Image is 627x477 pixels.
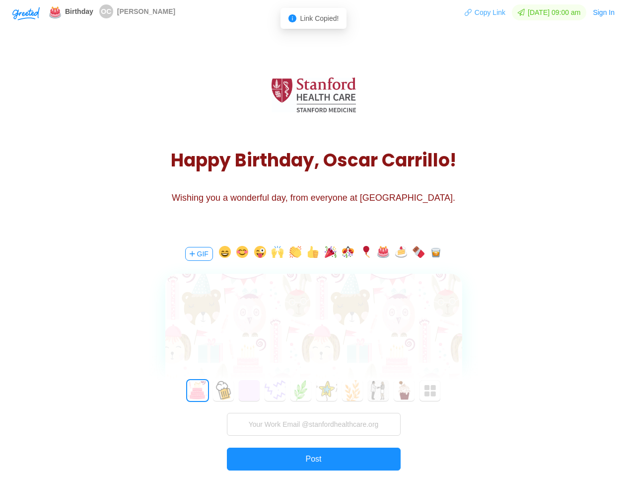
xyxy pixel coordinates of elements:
[219,246,231,262] button: emoji
[368,380,389,401] button: 7
[377,246,389,262] button: emoji
[117,7,175,15] span: [PERSON_NAME]
[512,4,586,20] span: [DATE] 09:00 am
[227,448,401,471] button: Post
[289,246,301,262] button: emoji
[254,246,266,262] button: emoji
[325,246,337,262] button: emoji
[342,380,363,401] button: 6
[236,246,248,262] button: emoji
[342,246,354,262] button: emoji
[49,6,61,18] img: 🎂
[65,7,93,15] span: Birthday
[265,380,285,401] button: 3
[300,14,339,22] span: Link Copied!
[395,246,407,262] button: emoji
[592,4,615,20] button: Sign In
[12,7,40,20] img: Greeted
[464,4,506,20] button: Copy Link
[413,246,424,262] button: emoji
[165,192,463,204] div: Wishing you a wonderful day, from everyone at [GEOGRAPHIC_DATA].
[424,385,436,397] img: Greeted
[394,380,415,401] button: 8
[272,78,356,113] img: Greeted
[49,4,61,18] span: emoji
[185,247,213,261] button: GIF
[290,380,311,401] button: 4
[316,380,337,401] button: 5
[187,380,208,401] button: 0
[227,413,401,436] input: Your Work Email @stanfordhealthcare.org
[239,380,260,401] button: 2
[101,4,111,18] span: OC
[307,246,319,262] button: emoji
[430,246,442,262] button: emoji
[360,246,372,262] button: emoji
[213,380,234,401] button: 1
[272,246,283,262] button: emoji
[288,14,296,22] span: info-circle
